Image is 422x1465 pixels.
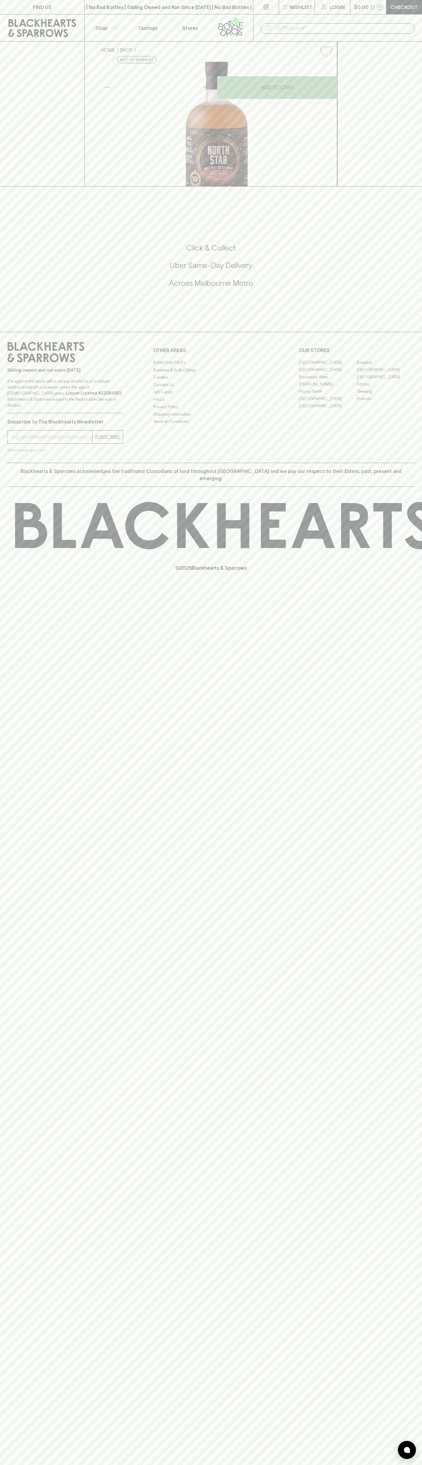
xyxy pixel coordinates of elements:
input: e.g. jane@blackheartsandsparrows.com.au [12,432,92,442]
button: Add to wishlist [117,56,157,63]
a: Braddon [357,359,415,366]
img: bubble-icon [404,1447,410,1453]
a: Gift Cards [153,389,269,396]
a: SHOP [120,47,133,53]
a: Careers [153,374,269,381]
div: Call to action block [7,219,415,320]
button: Add to wishlist [318,44,335,59]
a: Contact Us [153,381,269,388]
a: Tastings [127,14,169,41]
a: Brunswick West [299,373,357,380]
a: Prahran [357,395,415,402]
a: [PERSON_NAME] [299,380,357,388]
a: Privacy Policy [153,403,269,411]
a: Stores [169,14,211,41]
a: [GEOGRAPHIC_DATA] [299,402,357,409]
p: Shop [95,24,107,32]
p: Stores [182,24,198,32]
a: [GEOGRAPHIC_DATA] [357,373,415,380]
p: We will never spam you [7,447,123,453]
button: Shop [85,14,127,41]
a: [GEOGRAPHIC_DATA] [299,366,357,373]
button: ADD TO CART [217,76,337,99]
p: Blackhearts & Sparrows acknowledges the traditional Custodians of land throughout [GEOGRAPHIC_DAT... [12,468,410,482]
h5: Across Melbourne Metro [7,278,415,288]
p: Sibling owned and run since [DATE] [7,367,123,373]
p: It is against the law to sell or supply alcohol to, or to obtain alcohol on behalf of a person un... [7,378,123,408]
p: ADD TO CART [261,84,293,91]
a: HOME [101,47,115,53]
a: [GEOGRAPHIC_DATA] [357,366,415,373]
a: [GEOGRAPHIC_DATA] [299,359,357,366]
p: Subscribe to The Blackhearts Newsletter [7,418,123,425]
button: SUBSCRIBE [93,430,123,443]
p: 0 [379,5,381,9]
p: OTHER AREAS [153,347,269,354]
h5: Click & Collect [7,243,415,253]
a: [GEOGRAPHIC_DATA] [299,395,357,402]
a: Business & Bulk Gifting [153,366,269,373]
p: OUR STORES [299,347,415,354]
p: Wishlist [290,4,313,11]
p: Tastings [138,24,157,32]
a: Geelong [357,388,415,395]
h5: Uber Same-Day Delivery [7,260,415,270]
a: FAQ's [153,396,269,403]
p: FIND US [33,4,52,11]
a: Bottle Drop FAQ's [153,359,269,366]
a: Terms & Conditions [153,418,269,425]
img: 34625.png [97,62,337,186]
a: Fitzroy [357,380,415,388]
p: Checkout [391,4,418,11]
input: Try "Pinot noir" [275,24,410,33]
p: $0.00 [354,4,369,11]
a: Fitzroy North [299,388,357,395]
p: Login [330,4,345,11]
strong: Liquor License #32064953 [66,391,122,395]
p: SUBSCRIBE [95,433,120,441]
a: Shipping Information [153,411,269,418]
